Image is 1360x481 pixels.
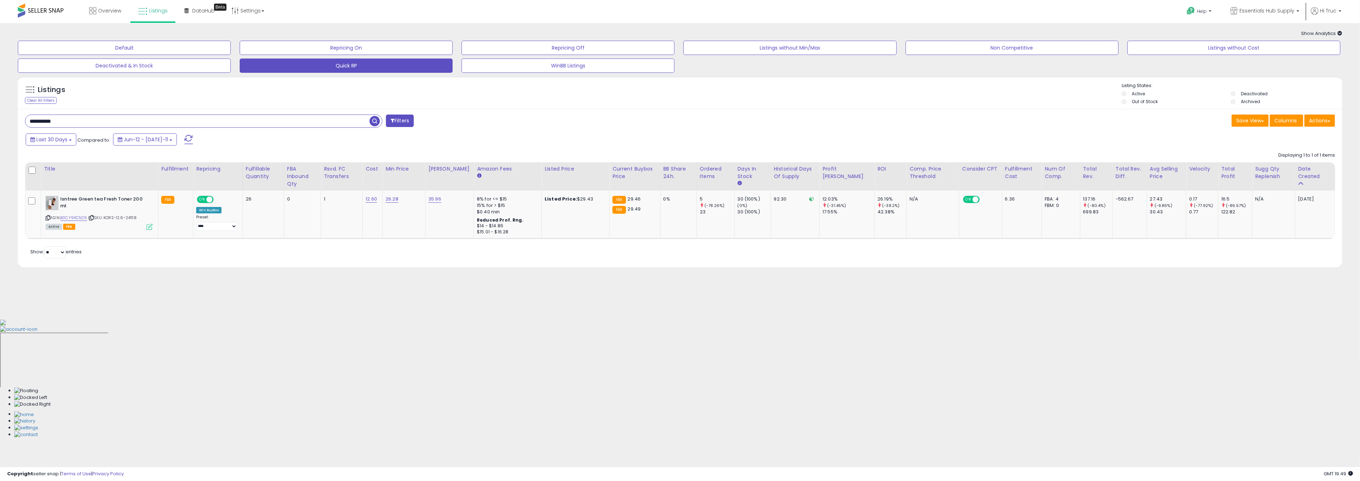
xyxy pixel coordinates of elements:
div: $14 - $14.86 [477,223,536,229]
small: (-77.92%) [1194,203,1213,208]
small: FBA [612,196,626,204]
small: (0%) [738,203,748,208]
div: ROI [877,165,903,173]
span: All listings currently available for purchase on Amazon [46,224,62,230]
button: Jun-12 - [DATE]-11 [113,133,177,146]
button: Last 30 Days [26,133,76,146]
button: Quick RP [240,59,453,73]
div: Displaying 1 to 1 of 1 items [1278,152,1335,159]
b: Reduced Prof. Rng. [477,217,524,223]
div: Title [44,165,155,173]
a: Hi Truc [1311,7,1341,23]
div: Fulfillable Quantity [246,165,281,180]
span: ON [964,197,973,203]
img: Docked Right [14,401,51,408]
span: Jun-12 - [DATE]-11 [124,136,168,143]
img: Settings [14,425,38,431]
small: Amazon Fees. [477,173,481,179]
div: $15.01 - $16.28 [477,229,536,235]
button: Listings without Min/Max [683,41,896,55]
button: Deactivated & In Stock [18,59,231,73]
div: Date Created [1298,165,1332,180]
div: 137.16 [1083,196,1112,202]
a: Help [1181,1,1219,23]
div: 1 [324,196,357,202]
button: Listings without Cost [1127,41,1340,55]
button: Columns [1270,115,1303,127]
button: Filters [386,115,414,127]
div: Comp. Price Threshold [910,165,956,180]
div: Velocity [1189,165,1215,173]
div: 0.77 [1189,209,1218,215]
small: (-86.57%) [1226,203,1246,208]
img: Home [14,411,34,418]
span: OFF [213,197,224,203]
small: (-78.26%) [704,203,724,208]
div: 92.30 [774,196,814,202]
small: FBA [161,196,174,204]
div: 6.36 [1005,196,1036,202]
span: ON [198,197,207,203]
div: Tooltip anchor [214,4,226,11]
div: FBA inbound Qty [287,165,318,188]
div: BB Share 24h. [663,165,694,180]
span: 29.46 [628,196,641,202]
div: [PERSON_NAME] [428,165,471,173]
div: Rsvd. FC Transfers [324,165,360,180]
span: Compared to: [77,137,110,143]
div: Amazon Fees [477,165,539,173]
div: Fulfillment Cost [1005,165,1039,180]
a: 26.28 [386,196,398,203]
div: FBM: 0 [1045,202,1074,209]
img: Contact [14,431,38,438]
small: (-38.2%) [882,203,900,208]
small: (-9.86%) [1155,203,1172,208]
div: 0% [663,196,691,202]
div: Profit [PERSON_NAME] [822,165,871,180]
div: Total Profit [1221,165,1249,180]
div: 17.55% [822,209,874,215]
div: Historical Days Of Supply [774,165,817,180]
div: 30 (100%) [738,209,771,215]
small: (-31.45%) [827,203,846,208]
div: Num of Comp. [1045,165,1077,180]
div: 8% for <= $15 [477,196,536,202]
div: Current Buybox Price [612,165,657,180]
span: 29.49 [628,206,641,212]
div: ASIN: [46,196,153,229]
div: Fulfillment [161,165,190,173]
div: 30 (100%) [738,196,771,202]
div: Avg Selling Price [1150,165,1183,180]
span: Overview [98,7,121,14]
span: OFF [978,197,990,203]
div: Total Rev. [1083,165,1110,180]
div: Total Rev. Diff. [1116,165,1144,180]
small: (-80.4%) [1088,203,1106,208]
div: 0.17 [1189,196,1218,202]
span: Help [1197,8,1207,14]
a: 12.60 [366,196,377,203]
div: Consider CPT [962,165,999,173]
div: Days In Stock [738,165,768,180]
p: Listing States: [1122,82,1342,89]
span: Columns [1274,117,1297,124]
div: 27.43 [1150,196,1186,202]
span: Listings [149,7,168,14]
div: Ordered Items [700,165,732,180]
div: N/A [1255,196,1289,202]
div: [DATE] [1298,196,1327,202]
div: Cost [366,165,380,173]
div: 122.82 [1221,209,1252,215]
div: 5 [700,196,734,202]
button: Non Competitive [906,41,1119,55]
b: Listed Price: [545,196,577,202]
button: Repricing On [240,41,453,55]
span: Show Analytics [1301,30,1342,37]
div: $29.43 [545,196,604,202]
button: WinBB Listings [462,59,674,73]
label: Deactivated [1241,91,1268,97]
i: Get Help [1186,6,1195,15]
div: 23 [700,209,734,215]
div: $0.40 min [477,209,536,215]
div: 0 [287,196,315,202]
